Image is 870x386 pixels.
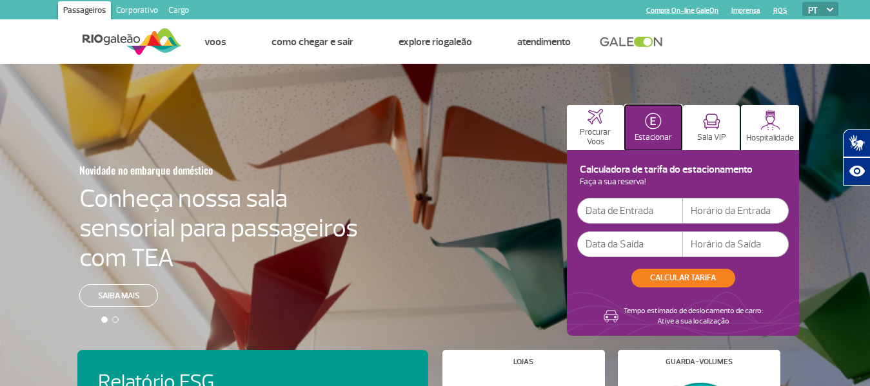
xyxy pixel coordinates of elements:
[577,166,789,173] h4: Calculadora de tarifa do estacionamento
[683,105,740,150] button: Sala VIP
[843,129,870,186] div: Plugin de acessibilidade da Hand Talk.
[631,269,735,287] button: CALCULAR TARIFA
[645,113,662,130] img: carParkingHomeActive.svg
[760,110,780,130] img: hospitality.svg
[577,198,683,224] input: Data de Entrada
[588,109,603,124] img: airplaneHome.svg
[577,179,789,186] p: Faça a sua reserva!
[513,358,533,365] h4: Lojas
[703,113,720,130] img: vipRoom.svg
[58,1,111,22] a: Passageiros
[79,157,295,184] h3: Novidade no embarque doméstico
[272,35,353,48] a: Como chegar e sair
[843,157,870,186] button: Abrir recursos assistivos.
[204,35,226,48] a: Voos
[731,6,760,15] a: Imprensa
[517,35,571,48] a: Atendimento
[567,105,624,150] button: Procurar Voos
[683,231,789,257] input: Horário da Saída
[697,133,726,142] p: Sala VIP
[577,231,683,257] input: Data da Saída
[573,128,617,147] p: Procurar Voos
[773,6,787,15] a: RQS
[111,1,163,22] a: Corporativo
[635,133,672,142] p: Estacionar
[666,358,733,365] h4: Guarda-volumes
[843,129,870,157] button: Abrir tradutor de língua de sinais.
[625,105,682,150] button: Estacionar
[399,35,472,48] a: Explore RIOgaleão
[163,1,194,22] a: Cargo
[683,198,789,224] input: Horário da Entrada
[746,133,794,143] p: Hospitalidade
[741,105,799,150] button: Hospitalidade
[79,184,358,273] h4: Conheça nossa sala sensorial para passageiros com TEA
[79,284,158,307] a: Saiba mais
[646,6,718,15] a: Compra On-line GaleOn
[624,306,763,327] p: Tempo estimado de deslocamento de carro: Ative a sua localização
